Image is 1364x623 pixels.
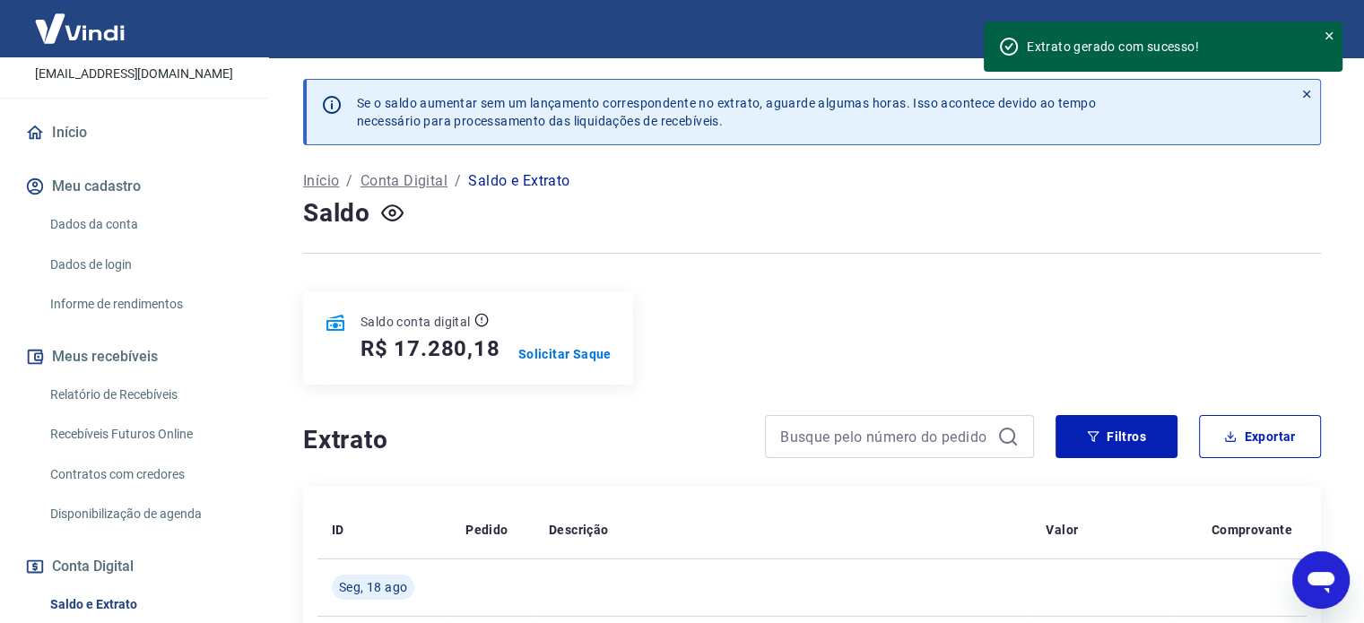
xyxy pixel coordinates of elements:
button: Meus recebíveis [22,337,247,376]
a: Início [22,113,247,152]
a: Conta Digital [361,170,447,192]
h4: Extrato [303,422,743,458]
button: Conta Digital [22,547,247,586]
p: [PERSON_NAME] [62,39,205,57]
a: Relatório de Recebíveis [43,376,247,413]
a: Início [303,170,339,192]
p: Saldo e Extrato [468,170,569,192]
img: Vindi [22,1,138,56]
input: Busque pelo número do pedido [780,423,990,450]
a: Solicitar Saque [518,345,612,363]
a: Informe de rendimentos [43,286,247,323]
a: Recebíveis Futuros Online [43,416,247,453]
p: Valor [1046,521,1078,539]
p: [EMAIL_ADDRESS][DOMAIN_NAME] [35,65,233,83]
h5: R$ 17.280,18 [361,334,500,363]
a: Contratos com credores [43,456,247,493]
p: Comprovante [1212,521,1292,539]
a: Dados de login [43,247,247,283]
div: Extrato gerado com sucesso! [1027,38,1301,56]
span: Seg, 18 ago [339,578,407,596]
button: Filtros [1056,415,1177,458]
button: Exportar [1199,415,1321,458]
p: Descrição [549,521,609,539]
p: ID [332,521,344,539]
p: Pedido [465,521,508,539]
a: Dados da conta [43,206,247,243]
a: Disponibilização de agenda [43,496,247,532]
h4: Saldo [303,195,370,231]
p: / [346,170,352,192]
iframe: Botão para abrir a janela de mensagens [1292,551,1350,609]
p: / [455,170,461,192]
p: Se o saldo aumentar sem um lançamento correspondente no extrato, aguarde algumas horas. Isso acon... [357,94,1096,130]
p: Saldo conta digital [361,313,471,331]
button: Sair [1278,13,1342,46]
a: Saldo e Extrato [43,586,247,623]
button: Meu cadastro [22,167,247,206]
